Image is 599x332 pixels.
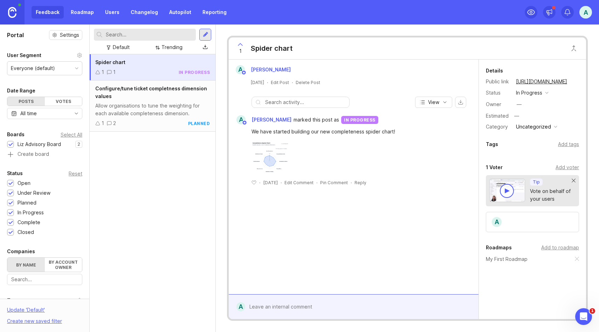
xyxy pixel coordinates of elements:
[113,43,130,51] div: Default
[491,216,502,228] div: A
[236,115,246,124] div: A
[18,199,36,207] div: Planned
[7,87,35,95] div: Date Range
[7,317,62,325] div: Create new saved filter
[252,116,291,124] span: [PERSON_NAME]
[18,228,34,236] div: Closed
[292,79,293,85] div: ·
[486,163,503,172] div: 1 Voter
[232,65,296,74] a: A[PERSON_NAME]
[296,79,320,85] div: Delete Post
[67,6,98,19] a: Roadmap
[7,51,41,60] div: User Segment
[11,64,55,72] div: Everyone (default)
[558,140,579,148] div: Add tags
[351,180,352,186] div: ·
[101,6,124,19] a: Users
[236,65,245,74] div: A
[7,306,45,317] div: Update ' Default '
[354,180,366,186] div: Reply
[95,59,125,65] span: Spider chart
[179,69,210,75] div: in progress
[486,243,512,252] div: Roadmaps
[514,77,569,86] a: [URL][DOMAIN_NAME]
[516,89,542,97] div: in progress
[486,67,503,75] div: Details
[294,116,339,124] span: marked this post as
[113,119,116,127] div: 2
[161,43,183,51] div: Trending
[20,110,37,117] div: All time
[590,308,595,314] span: 1
[239,47,242,55] span: 1
[61,133,82,137] div: Select All
[263,180,278,186] span: [DATE]
[530,187,572,203] div: Vote on behalf of your users
[486,113,509,118] div: Estimated
[49,30,82,40] button: Settings
[251,79,264,85] a: [DATE]
[252,141,289,176] img: https://canny-assets.io/images/244c7c39549c993723aa10ca67a63aa4.png
[71,111,82,116] svg: toggle icon
[428,99,439,106] span: View
[7,152,82,158] a: Create board
[265,98,346,106] input: Search activity...
[252,128,464,136] div: We have started building our new completeness spider chart!
[242,120,247,125] img: member badge
[90,81,215,132] a: Configure/tune ticket completness dimension valuesAllow organisations to tune the weighting for e...
[575,308,592,325] iframe: Intercom live chat
[45,97,82,106] div: Votes
[45,258,82,272] label: By account owner
[533,179,540,185] p: Tip
[11,276,78,283] input: Search...
[541,244,579,251] div: Add to roadmap
[236,302,245,311] div: A
[579,6,592,19] button: A
[18,219,40,226] div: Complete
[102,68,104,76] div: 1
[69,172,82,175] div: Reset
[241,70,247,75] img: member badge
[7,296,19,305] div: Tags
[77,141,80,147] p: 2
[7,169,23,178] div: Status
[284,180,314,186] div: Edit Comment
[486,101,510,108] div: Owner
[271,79,289,85] div: Edit Post
[60,32,79,39] span: Settings
[113,68,116,76] div: 1
[7,97,45,106] div: Posts
[556,164,579,171] div: Add voter
[567,41,581,55] button: Close button
[251,67,291,72] span: [PERSON_NAME]
[486,89,510,97] div: Status
[18,140,61,148] div: Liz Advisory Board
[7,130,25,139] div: Boards
[95,102,210,117] div: Allow organisations to tune the weighting for each available completeness dimension.
[8,7,16,18] img: Canny Home
[320,180,348,186] div: Pin Comment
[415,97,452,108] button: View
[281,180,282,186] div: ·
[232,115,294,124] a: A[PERSON_NAME]
[517,101,522,108] div: —
[102,119,104,127] div: 1
[18,179,30,187] div: Open
[90,54,215,81] a: Spider chart11in progress
[251,43,292,53] div: Spider chart
[188,120,210,126] div: planned
[486,123,510,131] div: Category
[126,6,162,19] a: Changelog
[259,180,260,186] div: ·
[7,31,24,39] h1: Portal
[18,189,50,197] div: Under Review
[165,6,195,19] a: Autopilot
[489,179,525,202] img: video-thumbnail-vote-d41b83416815613422e2ca741bf692cc.jpg
[316,180,317,186] div: ·
[486,255,528,263] a: My First Roadmap
[512,111,521,120] div: —
[7,258,45,272] label: By name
